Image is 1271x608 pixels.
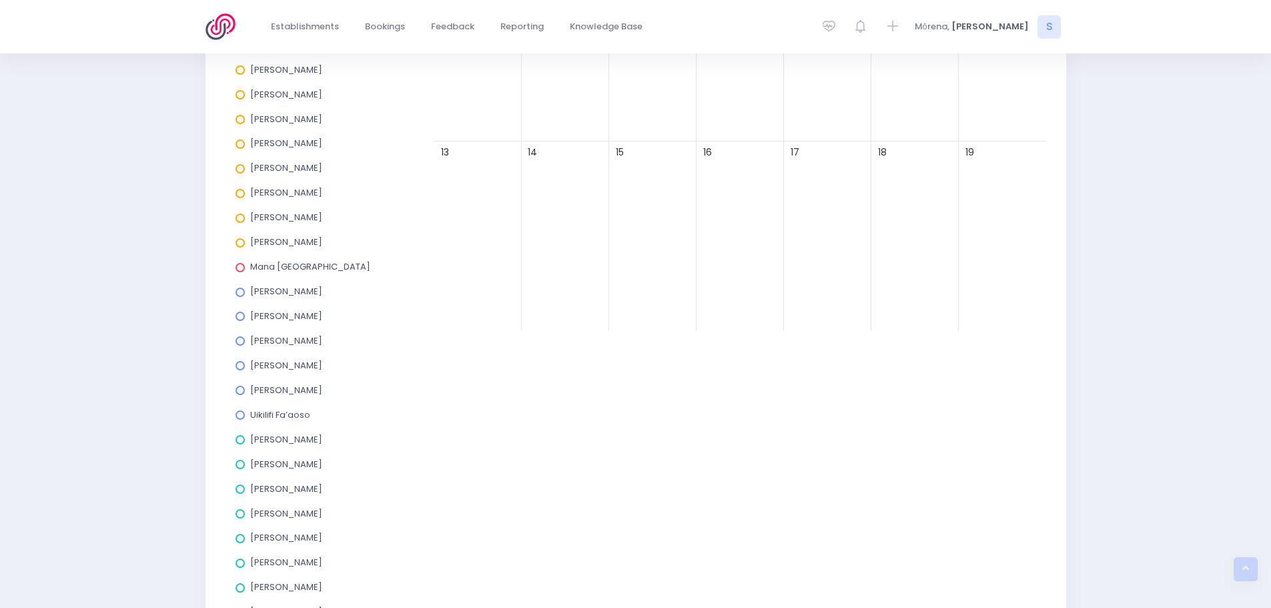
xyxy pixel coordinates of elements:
[559,14,654,40] a: Knowledge Base
[250,162,322,174] span: [PERSON_NAME]
[250,113,322,125] span: [PERSON_NAME]
[250,458,322,471] span: [PERSON_NAME]
[786,143,804,162] span: 17
[250,556,322,569] span: [PERSON_NAME]
[570,20,643,33] span: Knowledge Base
[490,14,555,40] a: Reporting
[365,20,405,33] span: Bookings
[205,13,244,40] img: Logo
[271,20,339,33] span: Establishments
[250,433,322,446] span: [PERSON_NAME]
[250,137,322,149] span: [PERSON_NAME]
[436,143,454,162] span: 13
[250,531,322,544] span: [PERSON_NAME]
[250,186,322,199] span: [PERSON_NAME]
[250,63,322,76] span: [PERSON_NAME]
[1037,15,1061,39] span: S
[951,20,1029,33] span: [PERSON_NAME]
[420,14,486,40] a: Feedback
[250,384,322,396] span: [PERSON_NAME]
[699,143,717,162] span: 16
[961,143,979,162] span: 19
[500,20,544,33] span: Reporting
[431,20,474,33] span: Feedback
[250,260,370,273] span: Mana [GEOGRAPHIC_DATA]
[250,359,322,372] span: [PERSON_NAME]
[250,88,322,101] span: [PERSON_NAME]
[250,408,310,421] span: Uikilifi Fa’aoso
[915,20,949,33] span: Mōrena,
[524,143,542,162] span: 14
[250,285,322,298] span: [PERSON_NAME]
[250,334,322,347] span: [PERSON_NAME]
[250,310,322,322] span: [PERSON_NAME]
[354,14,416,40] a: Bookings
[250,211,322,224] span: [PERSON_NAME]
[250,581,322,593] span: [PERSON_NAME]
[250,483,322,495] span: [PERSON_NAME]
[873,143,891,162] span: 18
[260,14,350,40] a: Establishments
[611,143,629,162] span: 15
[250,507,322,520] span: [PERSON_NAME]
[250,236,322,248] span: [PERSON_NAME]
